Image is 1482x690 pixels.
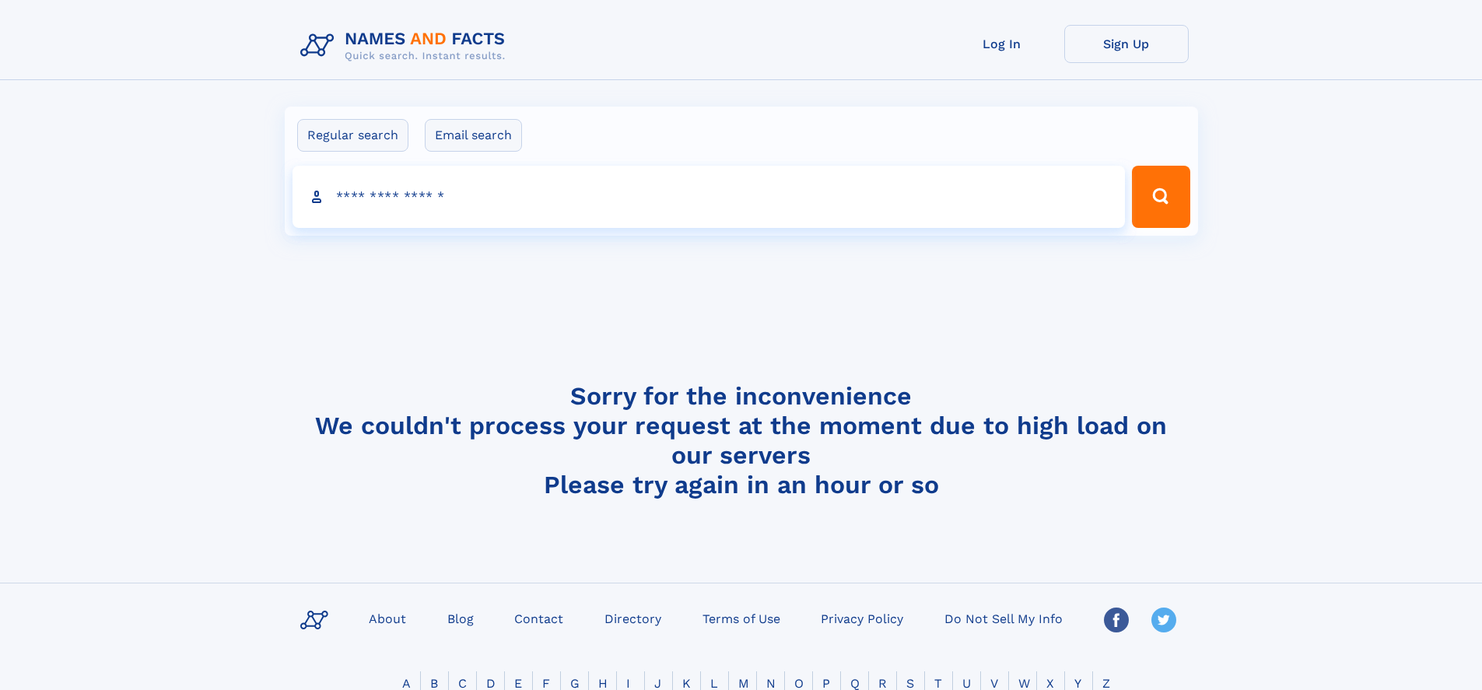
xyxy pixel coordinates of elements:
a: Blog [441,607,480,629]
a: About [363,607,412,629]
a: Contact [508,607,569,629]
a: Sign Up [1064,25,1189,63]
label: Regular search [297,119,408,152]
a: Privacy Policy [815,607,909,629]
a: Log In [940,25,1064,63]
a: Terms of Use [696,607,787,629]
img: Twitter [1151,608,1176,632]
a: Directory [598,607,667,629]
label: Email search [425,119,522,152]
a: Do Not Sell My Info [938,607,1069,629]
img: Facebook [1104,608,1129,632]
button: Search Button [1132,166,1189,228]
h4: Sorry for the inconvenience We couldn't process your request at the moment due to high load on ou... [294,381,1189,499]
img: Logo Names and Facts [294,25,518,67]
input: search input [293,166,1126,228]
